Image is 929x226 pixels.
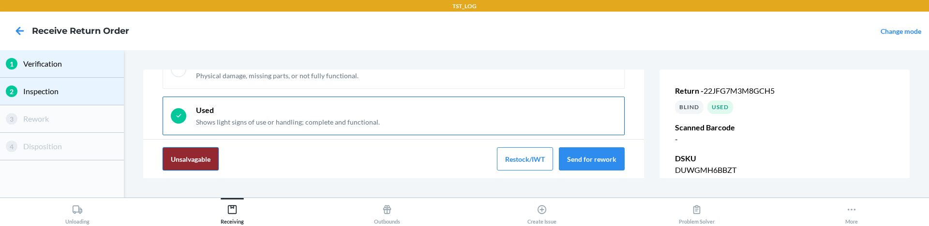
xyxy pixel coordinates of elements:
[6,58,17,70] div: 1
[675,100,704,114] div: BLIND
[527,200,556,225] div: Create Issue
[196,117,380,127] p: Shows light signs of use or handling; complete and functional.
[675,153,894,164] p: DSKU
[196,71,359,81] p: Physical damage, missing parts, or not fully functional.
[452,2,477,11] p: TST_LOG
[65,200,90,225] div: Unloading
[155,198,310,225] button: Receiving
[23,141,118,152] p: Disposition
[774,198,929,225] button: More
[707,100,733,114] div: Used
[559,147,625,170] button: Send for rework
[675,85,894,97] p: Return -
[497,147,553,170] button: Restock/IWT
[32,25,129,37] h4: Receive Return Order
[675,122,894,133] p: Scanned Barcode
[23,85,118,97] p: Inspection
[464,198,619,225] button: Create Issue
[675,164,894,176] p: DUWGMH6BBZT
[675,133,894,145] p: -
[310,198,464,225] button: Outbounds
[163,147,219,170] button: Unsalvagable
[374,200,400,225] div: Outbounds
[619,198,774,225] button: Problem Solver
[704,86,775,95] span: 22JFG7M3M8GCH5
[679,200,715,225] div: Problem Solver
[881,27,921,35] a: Change mode
[6,141,17,152] div: 4
[23,58,118,70] p: Verification
[221,200,244,225] div: Receiving
[23,113,118,125] p: Rework
[845,200,858,225] div: More
[196,105,380,115] p: Used
[6,85,17,97] div: 2
[6,113,17,125] div: 3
